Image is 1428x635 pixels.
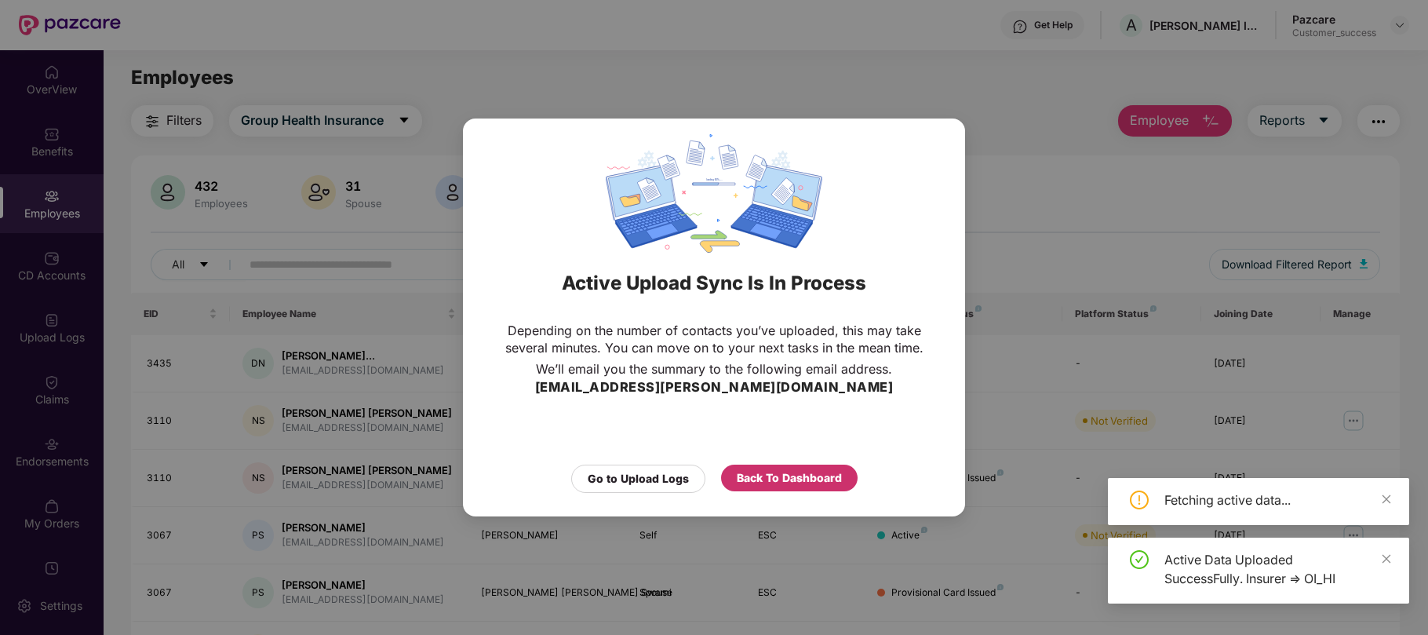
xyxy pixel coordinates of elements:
[535,378,894,398] h3: [EMAIL_ADDRESS][PERSON_NAME][DOMAIN_NAME]
[536,360,892,378] p: We’ll email you the summary to the following email address.
[483,253,945,314] div: Active Upload Sync Is In Process
[1164,550,1390,588] div: Active Data Uploaded SuccessFully. Insurer => OI_HI
[588,470,689,487] div: Go to Upload Logs
[1381,553,1392,564] span: close
[1164,491,1390,509] div: Fetching active data...
[1130,491,1149,509] span: exclamation-circle
[1130,550,1149,569] span: check-circle
[737,469,842,487] div: Back To Dashboard
[494,322,934,356] p: Depending on the number of contacts you’ve uploaded, this may take several minutes. You can move ...
[1381,494,1392,505] span: close
[606,134,822,253] img: svg+xml;base64,PHN2ZyBpZD0iRGF0YV9zeW5jaW5nIiB4bWxucz0iaHR0cDovL3d3dy53My5vcmcvMjAwMC9zdmciIHdpZH...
